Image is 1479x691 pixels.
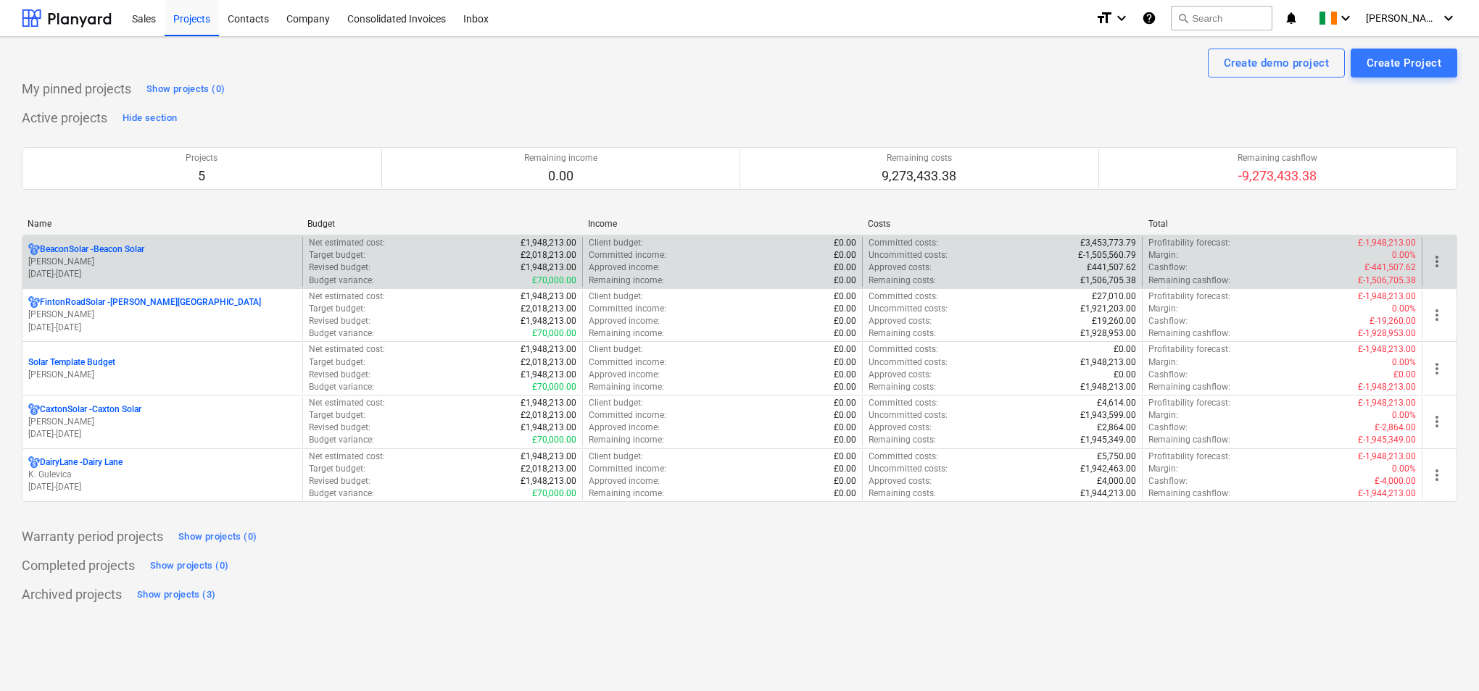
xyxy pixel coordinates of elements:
[40,456,123,469] p: DairyLane - Dairy Lane
[1148,303,1178,315] p: Margin :
[309,475,370,487] p: Revised budget :
[309,315,370,327] p: Revised budget :
[40,243,144,256] p: BeaconSolar - Beacon Solar
[834,434,856,446] p: £0.00
[309,290,385,303] p: Net estimated cost :
[28,416,297,428] p: [PERSON_NAME]
[1148,475,1188,487] p: Cashflow :
[1428,253,1446,270] span: more_vert
[882,152,956,164] p: Remaining costs
[137,587,215,603] div: Show projects (3)
[307,219,576,229] div: Budget
[869,303,948,315] p: Uncommitted costs :
[309,487,374,500] p: Budget variance :
[521,315,576,327] p: £1,948,213.00
[589,451,643,463] p: Client budget :
[834,261,856,274] p: £0.00
[1392,409,1416,422] p: 0.00%
[869,261,932,274] p: Approved costs :
[589,315,660,327] p: Approved income :
[589,343,643,356] p: Client budget :
[589,261,660,274] p: Approved income :
[869,463,948,475] p: Uncommitted costs :
[1171,6,1272,30] button: Search
[309,434,374,446] p: Budget variance :
[1114,369,1136,381] p: £0.00
[532,327,576,340] p: £70,000.00
[1358,434,1416,446] p: £-1,945,349.00
[869,327,936,340] p: Remaining costs :
[123,110,177,127] div: Hide section
[1148,315,1188,327] p: Cashflow :
[1148,487,1230,500] p: Remaining cashflow :
[834,290,856,303] p: £0.00
[589,409,666,422] p: Committed income :
[22,109,107,127] p: Active projects
[834,315,856,327] p: £0.00
[22,80,131,98] p: My pinned projects
[309,409,365,422] p: Target budget :
[1364,261,1416,274] p: £-441,507.62
[532,381,576,393] p: £70,000.00
[1337,9,1354,27] i: keyboard_arrow_down
[524,167,597,185] p: 0.00
[589,381,664,393] p: Remaining income :
[1366,12,1438,24] span: [PERSON_NAME]
[589,275,664,287] p: Remaining income :
[834,397,856,409] p: £0.00
[834,275,856,287] p: £0.00
[143,78,228,101] button: Show projects (0)
[1284,9,1298,27] i: notifications
[834,356,856,369] p: £0.00
[1148,290,1230,303] p: Profitability forecast :
[28,296,40,309] div: Project has multi currencies enabled
[133,583,219,606] button: Show projects (3)
[1148,434,1230,446] p: Remaining cashflow :
[869,249,948,261] p: Uncommitted costs :
[1148,275,1230,287] p: Remaining cashflow :
[28,428,297,440] p: [DATE] - [DATE]
[521,237,576,249] p: £1,948,213.00
[1148,381,1230,393] p: Remaining cashflow :
[1148,422,1188,434] p: Cashflow :
[1080,409,1136,422] p: £1,943,599.00
[1358,275,1416,287] p: £-1,506,705.38
[1148,463,1178,475] p: Margin :
[309,261,370,274] p: Revised budget :
[1428,306,1446,324] span: more_vert
[1080,275,1136,287] p: £1,506,705.38
[1177,12,1189,24] span: search
[521,249,576,261] p: £2,018,213.00
[1092,290,1136,303] p: £27,010.00
[868,219,1136,229] div: Costs
[834,381,856,393] p: £0.00
[28,256,297,268] p: [PERSON_NAME]
[1078,249,1136,261] p: £-1,505,560.79
[1095,9,1113,27] i: format_size
[309,356,365,369] p: Target budget :
[1148,451,1230,463] p: Profitability forecast :
[28,369,297,381] p: [PERSON_NAME]
[589,487,664,500] p: Remaining income :
[521,303,576,315] p: £2,018,213.00
[1080,327,1136,340] p: £1,928,953.00
[28,296,297,333] div: FintonRoadSolar -[PERSON_NAME][GEOGRAPHIC_DATA][PERSON_NAME][DATE]-[DATE]
[1392,303,1416,315] p: 0.00%
[869,369,932,381] p: Approved costs :
[1440,9,1457,27] i: keyboard_arrow_down
[589,422,660,434] p: Approved income :
[1428,466,1446,484] span: more_vert
[178,529,257,545] div: Show projects (0)
[22,557,135,574] p: Completed projects
[40,403,141,416] p: CaxtonSolar - Caxton Solar
[589,369,660,381] p: Approved income :
[869,343,938,356] p: Committed costs :
[1358,487,1416,500] p: £-1,944,213.00
[28,268,297,280] p: [DATE] - [DATE]
[1428,413,1446,430] span: more_vert
[1393,369,1416,381] p: £0.00
[309,303,365,315] p: Target budget :
[1392,356,1416,369] p: 0.00%
[834,369,856,381] p: £0.00
[309,463,365,475] p: Target budget :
